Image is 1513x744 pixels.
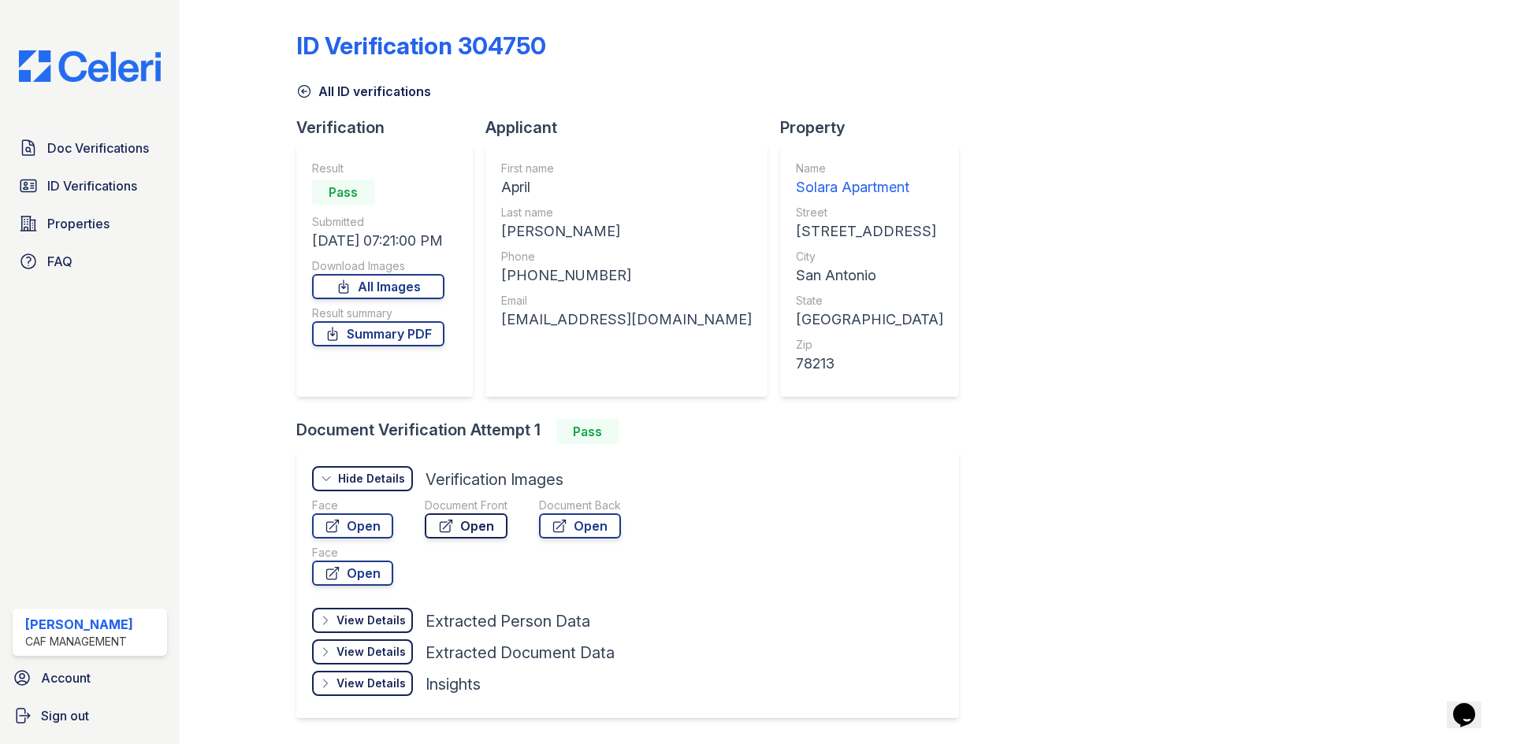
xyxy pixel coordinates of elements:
[780,117,972,139] div: Property
[426,610,590,632] div: Extracted Person Data
[796,220,943,242] div: [STREET_ADDRESS]
[796,309,943,331] div: [GEOGRAPHIC_DATA]
[796,293,943,309] div: State
[312,513,393,539] a: Open
[796,176,943,198] div: Solara Apartment
[312,230,444,252] div: [DATE] 07:21:00 PM
[501,293,752,309] div: Email
[796,161,943,198] a: Name Solara Apartment
[501,265,752,287] div: [PHONE_NUMBER]
[13,132,167,164] a: Doc Verifications
[13,246,167,277] a: FAQ
[539,498,621,513] div: Document Back
[6,50,173,82] img: CE_Logo_Blue-a8612792a0a2168367f1c8372b55b34899dd931a85d93a1a3d3e32e68fde9ad4.png
[336,676,406,691] div: View Details
[6,662,173,694] a: Account
[6,700,173,731] a: Sign out
[425,498,507,513] div: Document Front
[425,513,507,539] a: Open
[312,180,375,205] div: Pass
[25,615,133,634] div: [PERSON_NAME]
[13,170,167,202] a: ID Verifications
[1447,681,1497,728] iframe: chat widget
[296,419,972,444] div: Document Verification Attempt 1
[312,161,444,176] div: Result
[47,214,110,233] span: Properties
[336,644,406,660] div: View Details
[296,117,485,139] div: Verification
[296,31,546,60] div: ID Verification 304750
[796,265,943,287] div: San Antonio
[312,545,393,561] div: Face
[41,706,89,725] span: Sign out
[485,117,780,139] div: Applicant
[426,468,563,490] div: Verification Images
[312,274,444,299] a: All Images
[796,353,943,375] div: 78213
[47,176,137,195] span: ID Verifications
[501,220,752,242] div: [PERSON_NAME]
[47,252,72,271] span: FAQ
[539,513,621,539] a: Open
[796,161,943,176] div: Name
[796,205,943,220] div: Street
[312,305,444,321] div: Result summary
[796,249,943,265] div: City
[501,249,752,265] div: Phone
[296,82,431,101] a: All ID verifications
[312,258,444,274] div: Download Images
[426,642,615,664] div: Extracted Document Data
[13,208,167,239] a: Properties
[501,161,752,176] div: First name
[338,471,405,487] div: Hide Details
[501,176,752,198] div: April
[312,498,393,513] div: Face
[25,634,133,650] div: CAF Management
[796,337,943,353] div: Zip
[501,205,752,220] div: Last name
[426,673,481,695] div: Insights
[312,321,444,346] a: Summary PDF
[501,309,752,331] div: [EMAIL_ADDRESS][DOMAIN_NAME]
[336,613,406,628] div: View Details
[47,139,149,157] span: Doc Verifications
[312,561,393,586] a: Open
[41,668,91,687] span: Account
[312,214,444,230] div: Submitted
[556,419,619,444] div: Pass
